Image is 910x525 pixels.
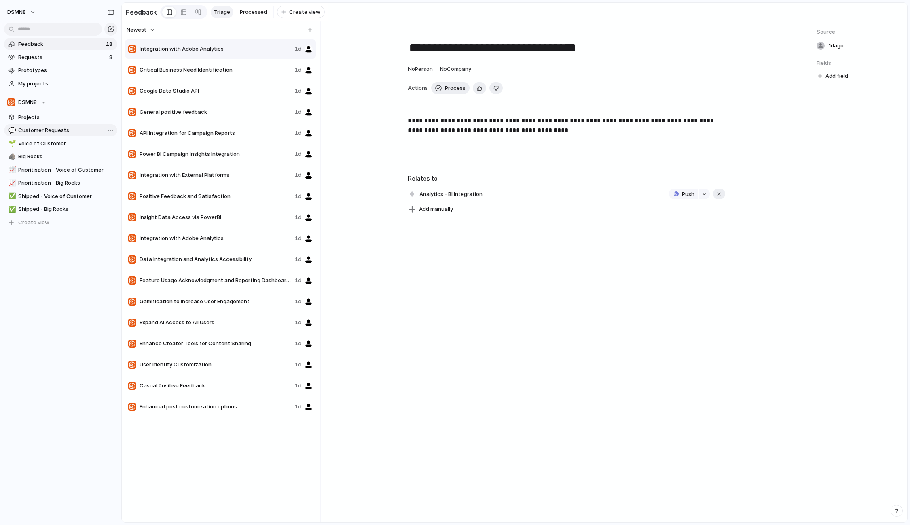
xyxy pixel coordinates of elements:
button: Add manually [405,204,456,215]
button: 🪨 [7,153,15,161]
a: 💬Customer Requests [4,124,117,136]
span: 1d [295,66,301,74]
span: DSMN8 [7,8,26,16]
span: Requests [18,53,107,62]
span: Feedback [18,40,104,48]
span: Processed [240,8,267,16]
a: 📈Prioritisation - Big Rocks [4,177,117,189]
span: Critical Business Need Identification [140,66,292,74]
span: Feature Usage Acknowledgment and Reporting Dashboard Enhancements [140,276,292,285]
span: Prototypes [18,66,114,74]
span: Data Integration and Analytics Accessibility [140,255,292,264]
span: 1d [295,213,301,221]
a: Requests8 [4,51,117,64]
span: 1d ago [829,42,844,50]
div: 🌱Voice of Customer [4,138,117,150]
button: ✅ [7,192,15,200]
a: 📈Prioritisation - Voice of Customer [4,164,117,176]
span: Analytics - BI Integration [417,189,485,200]
h2: Feedback [126,7,157,17]
button: DSMN8 [4,96,117,108]
span: 1d [295,45,301,53]
span: Actions [408,84,428,92]
span: 1d [295,276,301,285]
span: Expand AI Access to All Users [140,319,292,327]
span: 1d [295,129,301,137]
button: Add field [817,71,849,81]
span: 1d [295,171,301,179]
button: Delete [489,82,503,94]
span: Shipped - Voice of Customer [18,192,114,200]
span: Create view [289,8,320,16]
a: Feedback18 [4,38,117,50]
button: Create view [277,6,325,19]
div: 🌱 [8,139,14,148]
button: Process [431,82,470,94]
div: 💬 [8,126,14,135]
span: 1d [295,192,301,200]
button: Push [669,189,698,199]
span: No Person [408,66,433,72]
div: ✅Shipped - Big Rocks [4,203,117,215]
a: ✅Shipped - Voice of Customer [4,190,117,202]
span: 1d [295,382,301,390]
span: 1d [295,361,301,369]
span: 1d [295,340,301,348]
span: 1d [295,255,301,264]
span: User Identity Customization [140,361,292,369]
span: Triage [214,8,230,16]
span: Big Rocks [18,153,114,161]
span: Power BI Campaign Insights Integration [140,150,292,158]
span: 1d [295,87,301,95]
button: NoCompany [438,63,473,76]
button: ✅ [7,205,15,213]
div: 📈 [8,179,14,188]
a: Projects [4,111,117,123]
button: NoPerson [406,63,435,76]
span: 1d [295,403,301,411]
span: Integration with Adobe Analytics [140,234,292,242]
span: API Integration for Campaign Reports [140,129,292,137]
span: Newest [127,26,146,34]
div: ✅ [8,205,14,214]
span: DSMN8 [18,98,37,106]
div: ✅ [8,191,14,201]
button: 🌱 [7,140,15,148]
span: Prioritisation - Voice of Customer [18,166,114,174]
button: 💬 [7,126,15,134]
button: Newest [125,25,157,35]
span: Prioritisation - Big Rocks [18,179,114,187]
span: 18 [106,40,114,48]
div: 🪨 [8,152,14,162]
span: No Company [440,66,471,72]
a: My projects [4,78,117,90]
span: Positive Feedback and Satisfaction [140,192,292,200]
span: 1d [295,150,301,158]
span: Push [682,190,694,198]
a: Triage [211,6,233,18]
span: Insight Data Access via PowerBI [140,213,292,221]
span: Integration with Adobe Analytics [140,45,292,53]
span: Fields [817,59,901,67]
a: Processed [237,6,270,18]
a: Prototypes [4,64,117,77]
button: 📈 [7,179,15,187]
span: Add field [825,72,848,80]
span: 1d [295,319,301,327]
span: Gamification to Increase User Engagement [140,298,292,306]
span: Integration with External Platforms [140,171,292,179]
span: Process [445,84,466,92]
span: Source [817,28,901,36]
button: DSMN8 [4,6,40,19]
div: 📈 [8,165,14,174]
span: Shipped - Big Rocks [18,205,114,213]
span: Google Data Studio API [140,87,292,95]
span: General positive feedback [140,108,292,116]
a: 🪨Big Rocks [4,151,117,163]
span: 1d [295,234,301,242]
span: Projects [18,113,114,121]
